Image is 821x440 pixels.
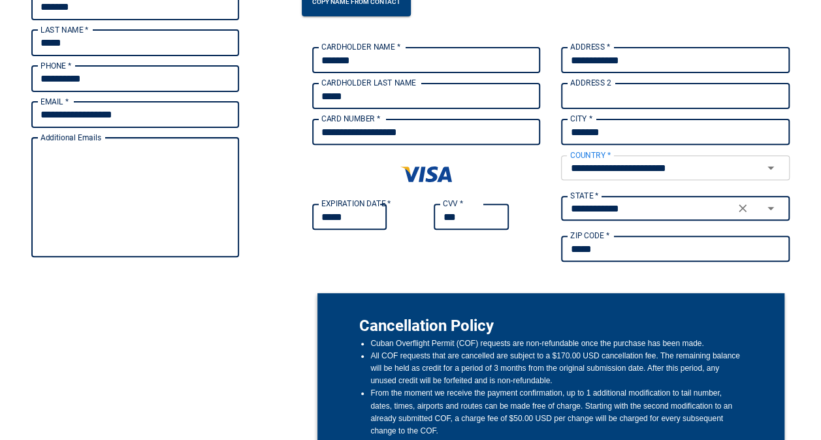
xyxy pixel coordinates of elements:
button: Open [756,199,785,217]
label: CVV * [443,198,463,209]
label: PHONE * [40,60,71,71]
label: CARD NUMBER * [321,113,380,124]
label: ZIP CODE * [570,230,609,241]
p: Cancellation Policy [359,314,743,338]
button: Clear [728,199,757,217]
label: LAST NAME * [40,24,89,35]
li: Cuban Overflight Permit (COF) requests are non-refundable once the purchase has been made. [370,338,743,350]
label: Additional Emails [40,132,101,143]
label: STATE * [570,190,599,201]
label: EMAIL * [40,96,69,107]
label: EXPIRATION DATE * [321,198,391,209]
label: CARDHOLDER NAME * [321,41,400,52]
li: All COF requests that are cancelled are subject to a $170.00 USD cancellation fee. The remaining ... [370,350,743,388]
label: CARDHOLDER LAST NAME [321,77,416,88]
label: ADDRESS 2 [570,77,611,88]
p: Up to X email addresses separated by a comma [40,259,230,272]
label: ADDRESS * [570,41,611,52]
label: COUNTRY * [570,149,611,161]
li: From the moment we receive the payment confirmation, up to 1 additional modification to tail numb... [370,387,743,437]
button: Open [756,159,785,177]
label: CITY * [570,113,592,124]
